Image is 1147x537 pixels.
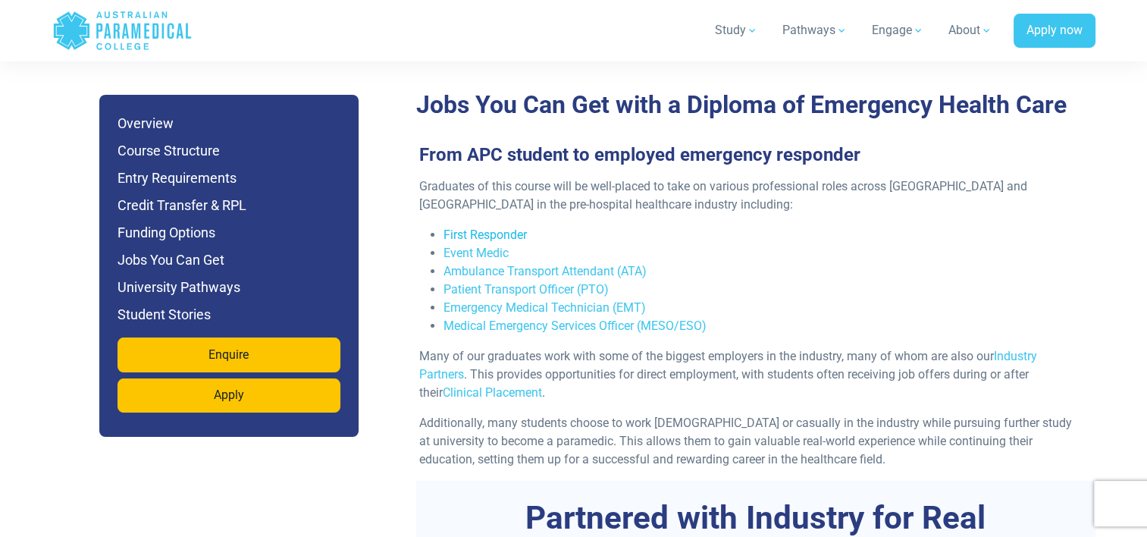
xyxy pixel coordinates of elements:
[939,9,1001,52] a: About
[419,414,1080,469] p: Additionally, many students choose to work [DEMOGRAPHIC_DATA] or casually in the industry while p...
[443,246,509,260] a: Event Medic
[1014,14,1095,49] a: Apply now
[410,144,1089,166] h3: From APC student to employed emergency responder
[706,9,767,52] a: Study
[443,264,647,278] a: Ambulance Transport Attendant (ATA)
[52,6,193,55] a: Australian Paramedical College
[443,319,707,333] a: Medical Emergency Services Officer (MESO/ESO)
[443,385,542,400] a: Clinical Placement
[416,90,1095,119] h2: Jobs You Can Get
[863,9,933,52] a: Engage
[419,177,1080,214] p: Graduates of this course will be well-placed to take on various professional roles across [GEOGRA...
[443,228,527,242] a: First Responder
[419,347,1080,402] p: Many of our graduates work with some of the biggest employers in the industry, many of whom are a...
[443,282,609,297] a: Patient Transport Officer (PTO)
[443,300,646,315] a: Emergency Medical Technician (EMT)
[773,9,857,52] a: Pathways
